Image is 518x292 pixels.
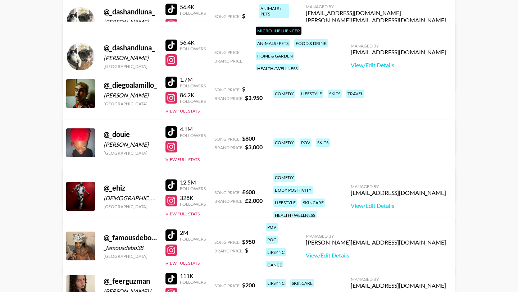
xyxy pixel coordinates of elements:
div: Managed By [351,43,446,49]
div: Followers [180,201,206,207]
a: View/Edit Details [306,252,446,259]
strong: £ 2,000 [245,197,263,204]
div: @ _ehiz [104,183,157,192]
span: Song Price: [214,50,241,55]
div: Followers [180,99,206,104]
div: home & garden [256,52,294,60]
div: Managed By [306,4,446,9]
div: health / wellness [273,211,317,219]
div: animals / pets [259,4,289,18]
span: Song Price: [214,190,241,195]
strong: $ 950 [242,238,255,245]
span: Song Price: [214,87,241,92]
div: 328K [180,194,206,201]
div: @ _dashandluna_ [104,43,157,52]
strong: $ [242,12,245,19]
div: Followers [180,236,206,242]
div: 4.1M [180,126,206,133]
strong: $ 800 [242,135,255,142]
a: View/Edit Details [351,202,446,209]
div: @ _douie [104,130,157,139]
span: Song Price: [214,14,241,19]
div: comedy [273,90,295,98]
div: _famousdebo38 [104,244,157,251]
div: skincare [290,279,314,287]
div: 56.4K [180,39,206,46]
div: [EMAIL_ADDRESS][DOMAIN_NAME] [351,282,446,289]
div: Followers [180,279,206,285]
div: [DEMOGRAPHIC_DATA] Ufuah [104,195,157,202]
span: Brand Price: [214,58,244,64]
div: comedy [273,138,295,147]
div: @ _feerguzman [104,277,157,286]
div: [PERSON_NAME] [104,18,157,26]
div: Followers [180,133,206,138]
div: Followers [180,10,206,16]
strong: $ 3,950 [245,94,263,101]
div: skits [316,138,330,147]
div: skits [328,90,342,98]
div: [GEOGRAPHIC_DATA] [104,101,157,106]
div: [PERSON_NAME] [104,141,157,148]
div: [GEOGRAPHIC_DATA] [104,204,157,209]
span: Song Price: [214,283,241,288]
button: View Full Stats [165,211,200,216]
strong: $ 200 [242,282,255,288]
div: 2M [180,229,206,236]
div: Followers [180,46,206,51]
div: dance [266,261,283,269]
div: comedy [273,173,295,182]
div: lifestyle [273,199,297,207]
div: pov [300,138,312,147]
div: Followers [180,186,206,191]
span: Brand Price: [214,145,244,150]
div: 86.2K [180,91,206,99]
div: lipsync [266,279,286,287]
div: @ _dashandluna_ [104,7,157,16]
div: Managed By [351,277,446,282]
strong: $ 3,000 [245,143,263,150]
div: 111K [180,272,206,279]
span: Song Price: [214,136,241,142]
strong: £ 600 [242,188,255,195]
div: Managed By [351,184,446,189]
div: Micro-Influencer [256,27,301,35]
div: [EMAIL_ADDRESS][DOMAIN_NAME] [351,189,446,196]
div: Managed By [306,233,446,239]
div: @ _diegoalamillo_ [104,81,157,90]
a: View/Edit Details [351,61,446,69]
div: [GEOGRAPHIC_DATA] [104,64,157,69]
button: View Full Stats [165,108,200,114]
div: 1.7M [180,76,206,83]
div: skincare [301,199,325,207]
div: [PERSON_NAME] [104,92,157,99]
button: View Full Stats [165,157,200,162]
div: poc [266,236,278,244]
div: [GEOGRAPHIC_DATA] [104,254,157,259]
div: [PERSON_NAME][EMAIL_ADDRESS][DOMAIN_NAME] [306,17,446,24]
span: Brand Price: [214,96,244,101]
div: food & drink [294,39,328,47]
button: View Full Stats [165,260,200,266]
div: animals / pets [256,39,290,47]
div: health / wellness [256,64,299,73]
strong: $ [245,21,248,28]
span: Brand Price: [214,199,244,204]
div: @ _famousdebo38 [104,233,157,242]
div: 12.5M [180,179,206,186]
div: Followers [180,83,206,88]
div: 56.4K [180,3,206,10]
strong: $ [242,86,245,92]
div: [GEOGRAPHIC_DATA] [104,150,157,156]
span: Brand Price: [214,248,244,254]
div: [PERSON_NAME] [104,54,157,61]
div: [EMAIL_ADDRESS][DOMAIN_NAME] [351,49,446,56]
strong: $ [245,247,248,254]
div: [PERSON_NAME][EMAIL_ADDRESS][DOMAIN_NAME] [306,239,446,246]
div: pov [266,223,278,231]
div: [EMAIL_ADDRESS][DOMAIN_NAME] [306,9,446,17]
div: body positivity [273,186,313,194]
div: lifestyle [300,90,323,98]
div: travel [346,90,364,98]
div: lipsync [266,248,286,256]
